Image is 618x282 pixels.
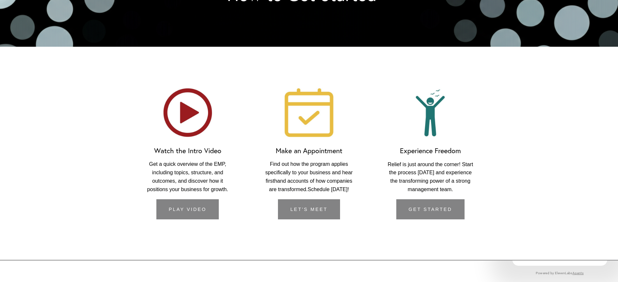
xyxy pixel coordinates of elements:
[276,88,342,138] img: calendar
[156,199,219,220] a: Play Video
[397,88,464,138] img: stick figure smiling with arms in air
[396,199,465,220] a: get started
[154,88,221,138] img: red circle with play button
[386,147,475,155] h2: Experience Freedom
[143,147,232,155] h2: Watch the Intro Video
[278,199,340,220] a: let's meet
[308,186,349,192] a: Schedule [DATE]!
[143,160,232,194] p: Get a quick overview of the EMP, including topics, structure, and outcomes, and discover how it p...
[265,147,353,155] h2: Make an Appointment
[386,160,475,194] p: Relief is just around the corner! Start the process [DATE] and experience the transforming power ...
[265,160,353,194] p: Find out how the program applies specifically to your business and hear firsthand accounts of how...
